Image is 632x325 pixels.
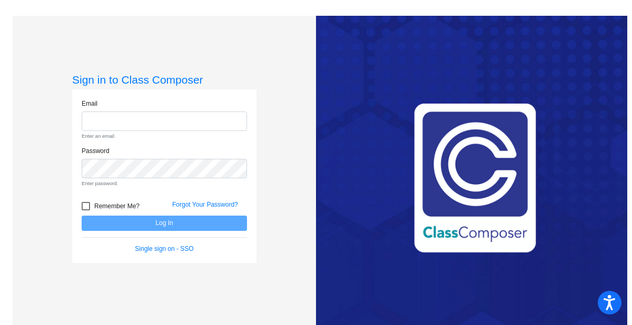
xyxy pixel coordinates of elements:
small: Enter password. [82,180,247,187]
span: Remember Me? [94,200,140,212]
h3: Sign in to Class Composer [72,73,256,86]
small: Enter an email. [82,133,247,140]
button: Log In [82,216,247,231]
a: Forgot Your Password? [172,201,238,208]
label: Email [82,99,97,108]
label: Password [82,146,110,156]
a: Single sign on - SSO [135,245,193,252]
